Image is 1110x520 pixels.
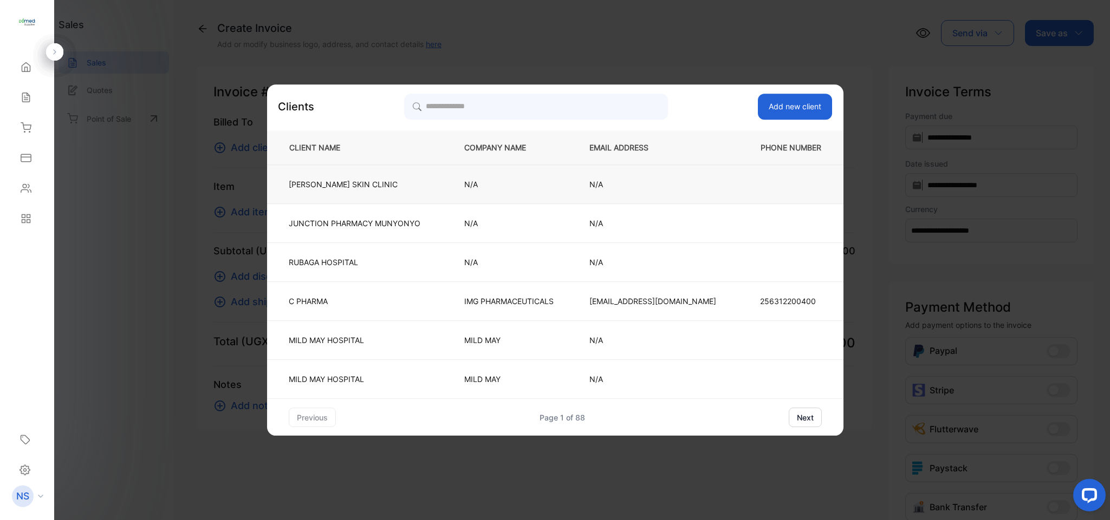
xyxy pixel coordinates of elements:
[589,334,716,346] p: N/A
[464,256,554,268] p: N/A
[289,256,420,268] p: RUBAGA HOSPITAL
[758,94,832,120] button: Add new client
[16,489,29,503] p: NS
[464,218,554,229] p: N/A
[464,179,554,190] p: N/A
[289,179,420,190] p: [PERSON_NAME] SKIN CLINIC
[760,295,822,307] p: 256312200400
[464,373,554,385] p: MILD MAY
[789,407,822,427] button: next
[289,295,420,307] p: C PHARMA
[285,142,429,153] p: CLIENT NAME
[752,142,826,153] p: PHONE NUMBER
[589,218,716,229] p: N/A
[589,373,716,385] p: N/A
[540,412,585,423] div: Page 1 of 88
[289,373,420,385] p: MILD MAY HOSPITAL
[1064,475,1110,520] iframe: LiveChat chat widget
[289,407,336,427] button: previous
[464,142,554,153] p: COMPANY NAME
[589,256,716,268] p: N/A
[278,98,314,115] p: Clients
[464,334,554,346] p: MILD MAY
[589,142,716,153] p: EMAIL ADDRESS
[289,334,420,346] p: MILD MAY HOSPITAL
[589,179,716,190] p: N/A
[464,295,554,307] p: IMG PHARMACEUTICALS
[589,295,716,307] p: [EMAIL_ADDRESS][DOMAIN_NAME]
[289,218,420,229] p: JUNCTION PHARMACY MUNYONYO
[19,14,35,30] img: logo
